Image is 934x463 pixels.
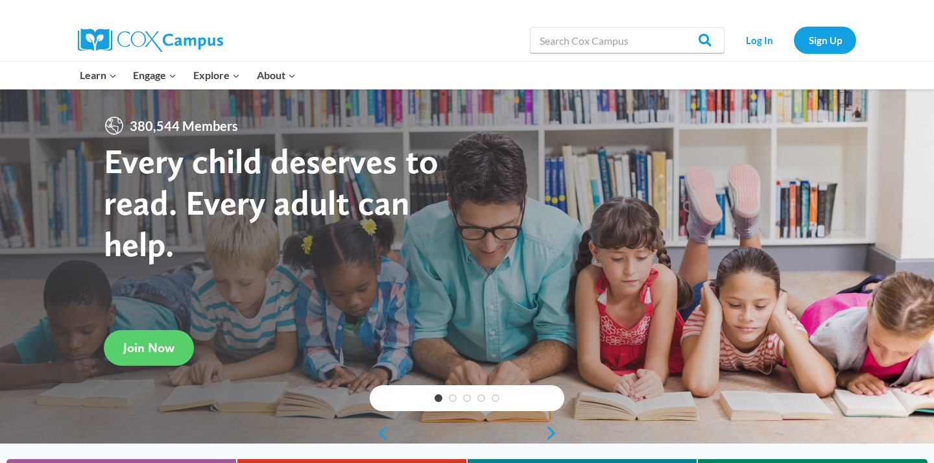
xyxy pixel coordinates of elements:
a: 5 [492,394,499,402]
a: Sign Up [794,27,856,53]
nav: Primary Navigation [71,62,304,89]
span: Engage [133,67,176,84]
span: Join Now [123,340,174,355]
div: content slider buttons [370,420,564,446]
a: 2 [449,394,457,402]
a: Log In [731,27,787,53]
strong: Every child deserves to read. Every adult can help. [104,140,438,264]
a: 3 [463,394,471,402]
a: 1 [435,394,442,402]
img: Cox Campus [78,29,223,52]
span: Explore [193,67,240,84]
span: About [257,67,296,84]
span: 380,544 Members [125,115,243,136]
input: Search Cox Campus [530,27,724,53]
span: Learn [80,67,117,84]
a: Join Now [104,330,194,366]
a: previous [370,425,389,441]
a: 4 [477,394,485,402]
nav: Secondary Navigation [731,27,856,53]
a: next [545,425,564,441]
